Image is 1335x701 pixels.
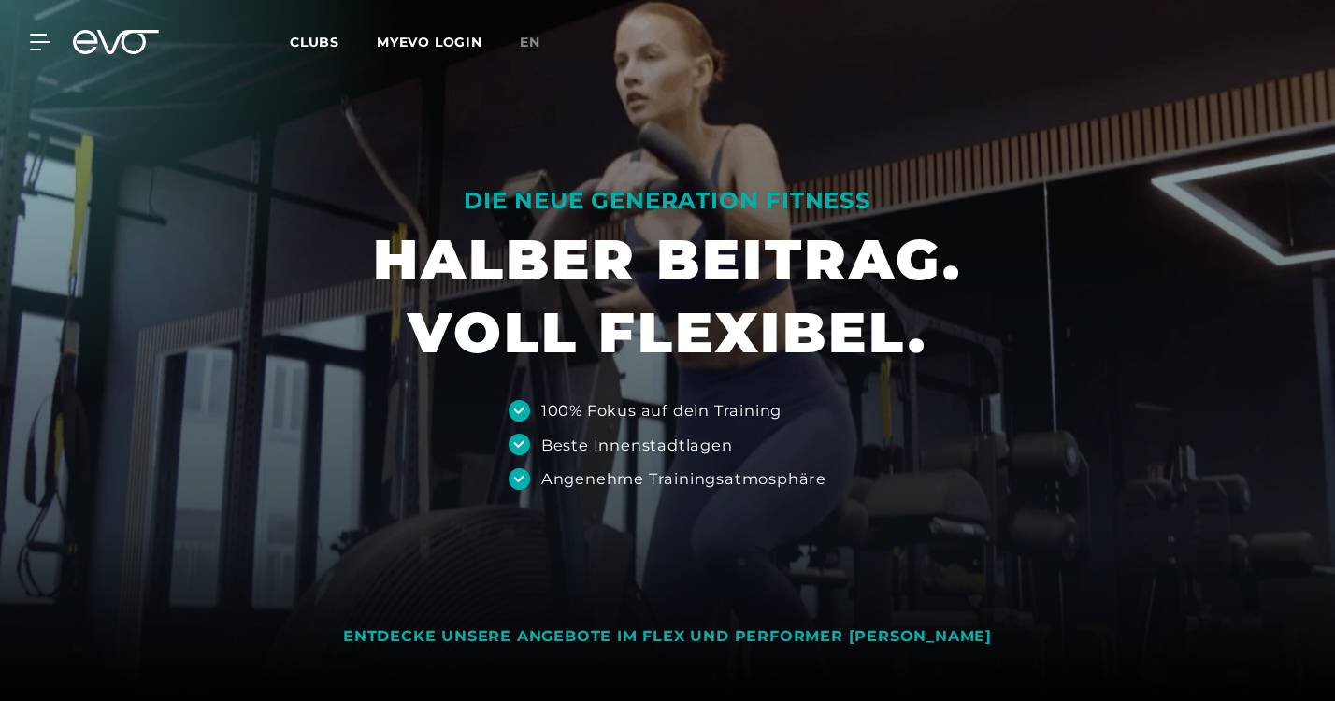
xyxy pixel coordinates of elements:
[541,399,782,422] div: 100% Fokus auf dein Training
[343,627,992,647] div: ENTDECKE UNSERE ANGEBOTE IM FLEX UND PERFORMER [PERSON_NAME]
[541,434,733,456] div: Beste Innenstadtlagen
[373,223,962,369] h1: HALBER BEITRAG. VOLL FLEXIBEL.
[373,186,962,216] div: DIE NEUE GENERATION FITNESS
[290,33,377,50] a: Clubs
[377,34,482,50] a: MYEVO LOGIN
[520,32,563,53] a: en
[541,467,826,490] div: Angenehme Trainingsatmosphäre
[290,34,339,50] span: Clubs
[520,34,540,50] span: en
